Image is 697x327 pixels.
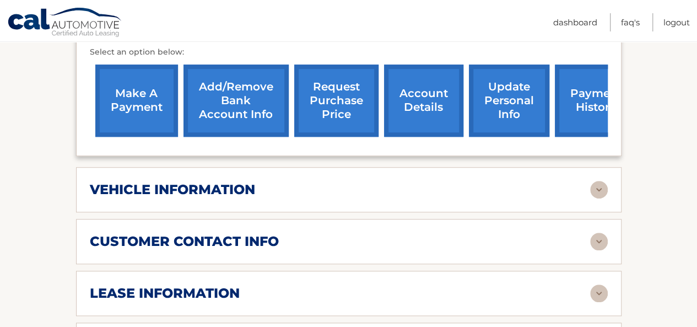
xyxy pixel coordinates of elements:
[294,65,379,137] a: request purchase price
[590,233,608,250] img: accordion-rest.svg
[95,65,178,137] a: make a payment
[590,181,608,199] img: accordion-rest.svg
[90,233,279,250] h2: customer contact info
[384,65,463,137] a: account details
[90,46,608,59] p: Select an option below:
[663,13,690,31] a: Logout
[590,285,608,302] img: accordion-rest.svg
[90,181,255,198] h2: vehicle information
[7,7,123,39] a: Cal Automotive
[90,285,240,302] h2: lease information
[555,65,637,137] a: payment history
[183,65,289,137] a: Add/Remove bank account info
[469,65,549,137] a: update personal info
[553,13,597,31] a: Dashboard
[621,13,640,31] a: FAQ's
